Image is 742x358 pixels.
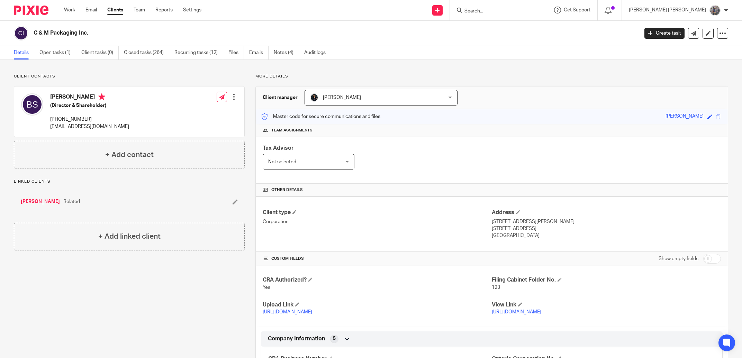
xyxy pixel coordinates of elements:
[492,285,500,290] span: 123
[98,231,161,242] h4: + Add linked client
[98,93,105,100] i: Primary
[268,159,296,164] span: Not selected
[492,218,721,225] p: [STREET_ADDRESS][PERSON_NAME]
[21,198,60,205] a: [PERSON_NAME]
[333,335,336,342] span: 5
[492,310,541,314] a: [URL][DOMAIN_NAME]
[134,7,145,13] a: Team
[666,113,704,121] div: [PERSON_NAME]
[14,74,245,79] p: Client contacts
[659,255,698,262] label: Show empty fields
[14,26,28,40] img: svg%3E
[261,113,380,120] p: Master code for secure communications and files
[155,7,173,13] a: Reports
[263,218,492,225] p: Corporation
[228,46,244,59] a: Files
[85,7,97,13] a: Email
[50,93,129,102] h4: [PERSON_NAME]
[21,93,43,116] img: svg%3E
[268,335,325,342] span: Company Information
[644,28,685,39] a: Create task
[492,276,721,284] h4: Filing Cabinet Folder No.
[564,8,590,12] span: Get Support
[274,46,299,59] a: Notes (4)
[464,8,526,15] input: Search
[14,6,48,15] img: Pixie
[263,285,270,290] span: Yes
[107,7,123,13] a: Clients
[263,310,312,314] a: [URL][DOMAIN_NAME]
[263,276,492,284] h4: CRA Authorized?
[50,116,129,123] p: [PHONE_NUMBER]
[271,128,313,133] span: Team assignments
[183,7,201,13] a: Settings
[63,198,80,205] span: Related
[304,46,331,59] a: Audit logs
[709,5,721,16] img: 20160912_191538.jpg
[263,145,294,151] span: Tax Advisor
[39,46,76,59] a: Open tasks (1)
[263,94,298,101] h3: Client manager
[492,225,721,232] p: [STREET_ADDRESS]
[174,46,223,59] a: Recurring tasks (12)
[124,46,169,59] a: Closed tasks (264)
[50,123,129,130] p: [EMAIL_ADDRESS][DOMAIN_NAME]
[310,93,318,102] img: HardeepM.png
[629,7,706,13] p: [PERSON_NAME] [PERSON_NAME]
[263,301,492,309] h4: Upload Link
[255,74,728,79] p: More details
[271,187,303,193] span: Other details
[105,149,154,160] h4: + Add contact
[263,209,492,216] h4: Client type
[492,301,721,309] h4: View Link
[492,209,721,216] h4: Address
[249,46,269,59] a: Emails
[263,256,492,261] h4: CUSTOM FIELDS
[81,46,119,59] a: Client tasks (0)
[64,7,75,13] a: Work
[492,232,721,239] p: [GEOGRAPHIC_DATA]
[323,95,361,100] span: [PERSON_NAME]
[14,179,245,184] p: Linked clients
[50,102,129,109] h5: (Director & Shareholder)
[14,46,34,59] a: Details
[34,29,514,37] h2: C & M Packaging Inc.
